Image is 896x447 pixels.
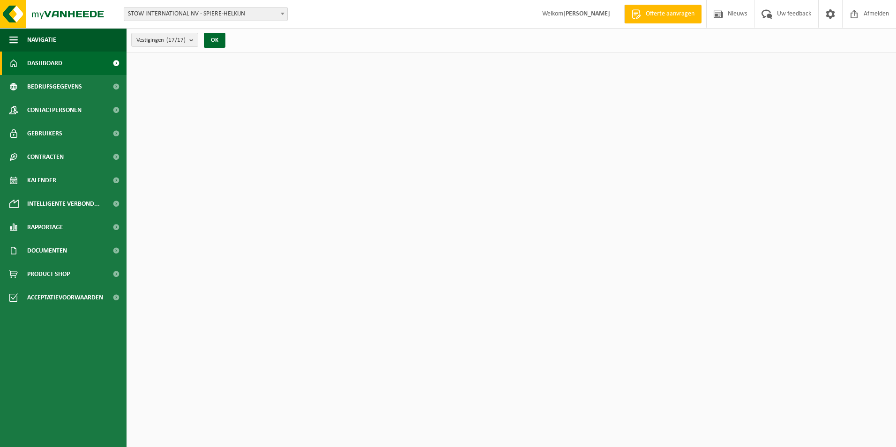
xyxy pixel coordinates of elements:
[27,286,103,309] span: Acceptatievoorwaarden
[124,7,288,21] span: STOW INTERNATIONAL NV - SPIERE-HELKIJN
[27,239,67,262] span: Documenten
[27,262,70,286] span: Product Shop
[27,75,82,98] span: Bedrijfsgegevens
[166,37,186,43] count: (17/17)
[27,122,62,145] span: Gebruikers
[131,33,198,47] button: Vestigingen(17/17)
[136,33,186,47] span: Vestigingen
[27,52,62,75] span: Dashboard
[27,28,56,52] span: Navigatie
[27,192,100,216] span: Intelligente verbond...
[624,5,702,23] a: Offerte aanvragen
[27,145,64,169] span: Contracten
[124,7,287,21] span: STOW INTERNATIONAL NV - SPIERE-HELKIJN
[643,9,697,19] span: Offerte aanvragen
[27,216,63,239] span: Rapportage
[27,98,82,122] span: Contactpersonen
[27,169,56,192] span: Kalender
[204,33,225,48] button: OK
[563,10,610,17] strong: [PERSON_NAME]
